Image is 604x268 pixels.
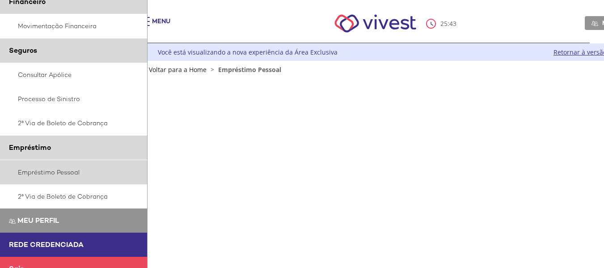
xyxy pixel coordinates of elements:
[208,65,216,74] span: >
[9,143,51,152] span: Empréstimo
[152,17,170,35] div: Menu
[158,48,338,56] div: Você está visualizando a nova experiência da Área Exclusiva
[9,218,16,225] img: Meu perfil
[426,19,458,29] div: :
[325,4,426,43] img: Vivest
[17,216,59,225] span: Meu perfil
[449,19,456,28] span: 43
[591,20,598,27] img: Meu perfil
[9,240,84,249] span: Rede Credenciada
[218,65,281,74] span: Empréstimo Pessoal
[9,46,37,55] span: Seguros
[440,19,448,28] span: 25
[149,65,207,74] a: Voltar para a Home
